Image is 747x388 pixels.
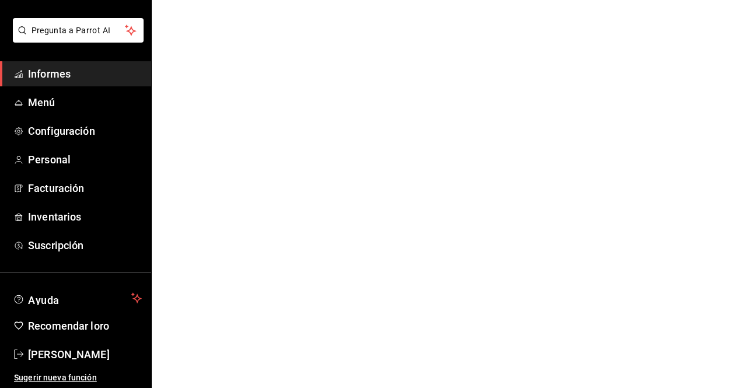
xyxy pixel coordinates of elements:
[32,26,111,35] font: Pregunta a Parrot AI
[28,320,109,332] font: Recomendar loro
[28,239,83,251] font: Suscripción
[28,294,60,306] font: Ayuda
[28,211,81,223] font: Inventarios
[13,18,144,43] button: Pregunta a Parrot AI
[14,373,97,382] font: Sugerir nueva función
[28,96,55,109] font: Menú
[28,348,110,361] font: [PERSON_NAME]
[8,33,144,45] a: Pregunta a Parrot AI
[28,182,84,194] font: Facturación
[28,125,95,137] font: Configuración
[28,68,71,80] font: Informes
[28,153,71,166] font: Personal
